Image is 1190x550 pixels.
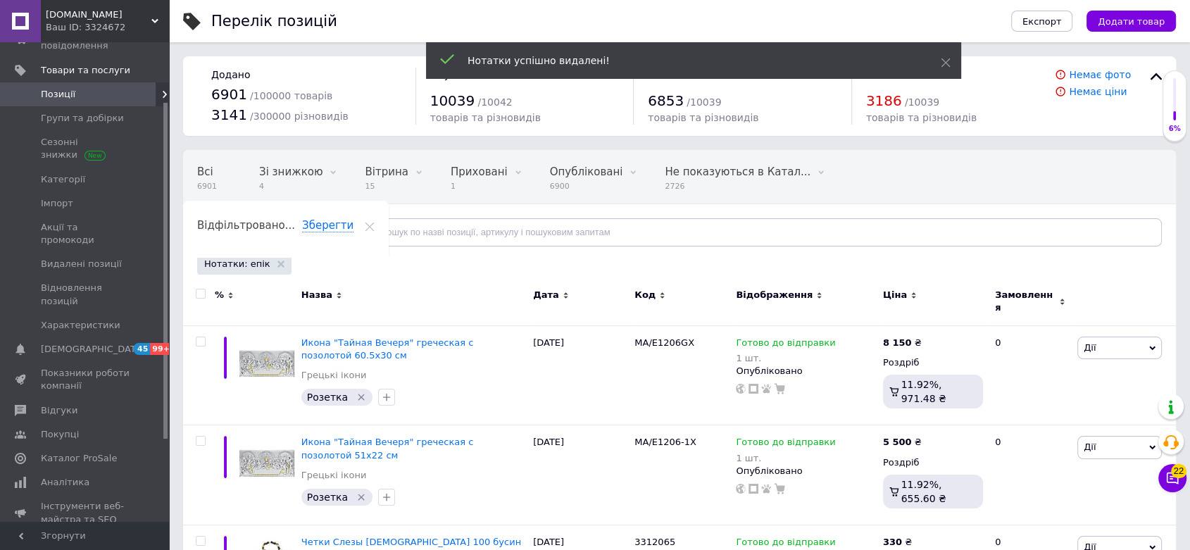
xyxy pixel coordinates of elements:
span: Зі знижкою [259,165,322,178]
button: Додати товар [1086,11,1176,32]
span: 11.92%, 655.60 ₴ [901,479,946,504]
button: Чат з покупцем22 [1158,464,1186,492]
span: / 10039 [905,96,939,108]
b: 330 [883,537,902,547]
span: Розетка [307,392,348,403]
span: Експорт [1022,16,1062,27]
span: Відфільтровано... [197,219,295,232]
span: 10039 [430,92,475,109]
a: Икона "Тайная Вечеря" греческая с позолотой 60.5х30 см [301,337,474,361]
div: 1 шт. [736,353,835,363]
span: % [215,289,224,301]
span: Видалені позиції [41,258,122,270]
span: Відновлення позицій [41,282,130,307]
span: Сезонні знижки [41,136,130,161]
div: Не показуються в Каталозі ProSale [651,151,839,204]
span: 3186 [866,92,902,109]
span: Опубліковані [550,165,623,178]
span: 2726 [665,181,810,192]
div: Роздріб [883,356,983,369]
span: Товари та послуги [41,64,130,77]
span: Ціна [883,289,907,301]
div: 0 [987,425,1074,525]
span: 3141 [211,106,247,123]
div: [DATE] [530,425,631,525]
a: Немає ціни [1069,86,1127,97]
div: ₴ [883,436,922,449]
span: Інструменти веб-майстра та SEO [41,500,130,525]
a: Немає фото [1069,69,1131,80]
span: Готово до відправки [736,337,835,352]
span: 99+ [150,343,173,355]
svg: Видалити мітку [356,492,367,503]
div: ₴ [883,337,922,349]
span: 6901 [197,181,217,192]
span: [DEMOGRAPHIC_DATA] [41,343,145,356]
b: 5 500 [883,437,912,447]
span: товарів та різновидів [430,112,541,123]
span: 4 [259,181,322,192]
span: 22 [1171,460,1186,474]
img: Икона "Тайная Вечеря" греческая с позолотой 60.5х30 см [239,337,294,392]
span: Додано [211,69,250,80]
div: Перелік позицій [211,14,337,29]
span: 3312065 [634,537,675,547]
span: 6900 [550,181,623,192]
span: Замовлення [995,289,1056,314]
span: Mido.com.ua [46,8,151,21]
a: Грецькі ікони [301,369,367,382]
a: Икона "Тайная Вечеря" греческая с позолотой 51х22 см [301,437,474,460]
span: Дії [1084,342,1096,353]
span: Показники роботи компанії [41,367,130,392]
div: Опубліковано [736,465,876,477]
span: 1 [451,181,508,192]
span: 6901 [211,86,247,103]
div: Роздріб [883,456,983,469]
span: Аналітика [41,476,89,489]
span: Характеристики [41,319,120,332]
span: Відображення [736,289,813,301]
span: / 300000 різновидів [250,111,349,122]
span: Дата [533,289,559,301]
div: 1 шт. [736,453,835,463]
div: Опубліковано [736,365,876,377]
span: Додати товар [1098,16,1165,27]
span: Розетка [307,492,348,503]
span: Каталог ProSale [41,452,117,465]
span: Код [634,289,656,301]
span: Категорії [41,173,85,186]
span: 45 [134,343,150,355]
a: Четки Слезы [DEMOGRAPHIC_DATA] 100 бусин [301,537,521,547]
div: ₴ [883,536,912,549]
span: Акції та промокоди [41,221,130,246]
span: Зберегти [302,219,353,232]
a: Грецькі ікони [301,469,367,482]
span: Всі [197,165,213,178]
span: / 10039 [687,96,721,108]
button: Експорт [1011,11,1073,32]
span: Нотатки: епік [204,258,270,270]
span: Відгуки [41,404,77,417]
span: Вітрина [365,165,408,178]
span: 15 [365,181,408,192]
span: Групи та добірки [41,112,124,125]
svg: Видалити мітку [356,392,367,403]
span: MA/E1206-1X [634,437,696,447]
div: [DATE] [530,325,631,425]
span: MA/E1206GX [634,337,694,348]
span: / 100000 товарів [250,90,332,101]
span: Не показуються в Катал... [665,165,810,178]
span: 11.92%, 971.48 ₴ [901,379,946,404]
span: Позиції [41,88,75,101]
div: Нотатки успішно видалені! [468,54,906,68]
span: Назва [301,289,332,301]
span: Покупці [41,428,79,441]
span: Імпорт [41,197,73,210]
div: Ваш ID: 3324672 [46,21,169,34]
span: / 10042 [477,96,512,108]
span: 6853 [648,92,684,109]
span: товарів та різновидів [648,112,758,123]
